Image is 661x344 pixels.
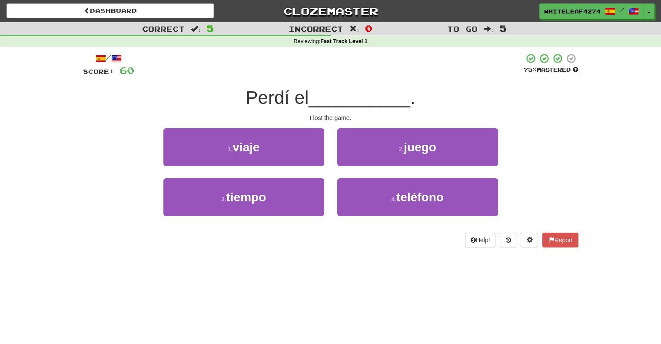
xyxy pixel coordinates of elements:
[83,114,578,122] div: I lost the game.
[447,24,478,33] span: To go
[337,128,498,166] button: 2.juego
[404,140,436,154] span: juego
[337,178,498,216] button: 4.teléfono
[226,190,266,204] span: tiempo
[539,3,644,19] a: WhiteLeaf4274 /
[7,3,214,18] a: Dashboard
[227,3,434,19] a: Clozemaster
[163,178,324,216] button: 3.tiempo
[83,53,134,64] div: /
[206,23,214,33] span: 5
[163,128,324,166] button: 1.viaje
[391,196,396,203] small: 4 .
[221,196,226,203] small: 3 .
[233,140,259,154] span: viaje
[83,68,114,75] span: Score:
[246,87,309,108] span: Perdí el
[365,23,372,33] span: 0
[524,66,537,73] span: 75 %
[396,190,444,204] span: teléfono
[289,24,343,33] span: Incorrect
[499,23,507,33] span: 5
[500,233,516,247] button: Round history (alt+y)
[524,66,578,74] div: Mastered
[228,146,233,153] small: 1 .
[620,7,624,13] span: /
[542,233,578,247] button: Report
[484,25,493,33] span: :
[399,146,404,153] small: 2 .
[410,87,415,108] span: .
[465,233,496,247] button: Help!
[309,87,410,108] span: __________
[349,25,359,33] span: :
[544,7,601,15] span: WhiteLeaf4274
[142,24,185,33] span: Correct
[191,25,200,33] span: :
[320,38,368,44] strong: Fast Track Level 1
[120,65,134,76] span: 60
